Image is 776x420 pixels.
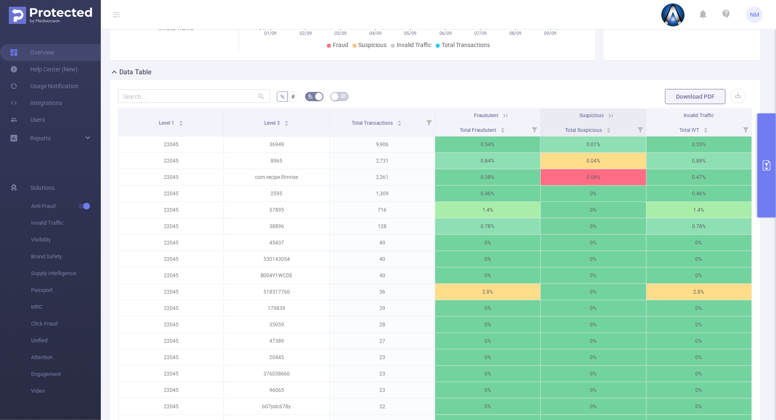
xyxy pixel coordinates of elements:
[460,127,497,133] span: Total Fraudulent
[31,231,101,248] span: Visibility
[31,198,101,215] span: Anti-Fraud
[159,120,176,126] span: Level 1
[647,317,752,333] p: 0%
[541,300,646,316] p: 0%
[224,268,329,283] p: B004Y1WCDE
[265,31,277,36] tspan: 01/09
[224,349,329,365] p: 20445
[179,119,183,122] i: icon: caret-up
[333,42,348,48] span: Fraud
[665,89,726,104] button: Download PDF
[435,317,540,333] p: 0%
[397,119,402,124] div: Sort
[541,169,646,185] p: 0.08%
[31,366,101,383] span: Engagement
[224,366,329,382] p: 376038666
[224,186,329,202] p: 2595
[500,126,505,131] div: Sort
[474,31,487,36] tspan: 07/09
[647,399,752,415] p: 0%
[647,268,752,283] p: 0%
[435,218,540,234] p: 0.78%
[529,123,540,136] i: Filter menu
[541,333,646,349] p: 0%
[10,111,45,128] a: Users
[118,333,224,349] p: 22045
[435,235,540,251] p: 0%
[119,67,152,77] h2: Data Table
[330,202,435,218] p: 716
[435,284,540,300] p: 2.8%
[435,382,540,398] p: 0%
[224,382,329,398] p: 96065
[545,31,557,36] tspan: 09/09
[334,31,347,36] tspan: 03/09
[405,31,417,36] tspan: 05/09
[435,169,540,185] p: 0.38%
[556,26,558,31] tspan: 0
[435,136,540,152] p: 0.54%
[423,109,435,136] i: Filter menu
[9,7,92,24] img: Protected Media
[501,129,505,132] i: icon: caret-down
[541,349,646,365] p: 0%
[118,153,224,169] p: 22045
[634,123,646,136] i: Filter menu
[118,366,224,382] p: 22045
[330,235,435,251] p: 49
[31,265,101,282] span: Supply Intelligence
[370,31,382,36] tspan: 04/09
[30,130,51,147] a: Reports
[224,169,329,185] p: com.recipe.filmrise
[284,119,289,122] i: icon: caret-up
[341,94,346,99] i: icon: table
[118,169,224,185] p: 22045
[647,333,752,349] p: 0%
[510,31,522,36] tspan: 08/09
[358,42,387,48] span: Suspicious
[435,153,540,169] p: 0.84%
[435,399,540,415] p: 0%
[647,153,752,169] p: 0.88%
[118,186,224,202] p: 22045
[330,136,435,152] p: 9,906
[435,366,540,382] p: 0%
[330,349,435,365] p: 23
[179,119,184,124] div: Sort
[259,26,265,31] tspan: 0%
[284,119,289,124] div: Sort
[647,300,752,316] p: 0%
[442,42,490,48] span: Total Transactions
[435,300,540,316] p: 0%
[31,282,101,299] span: Passport
[647,218,752,234] p: 0.78%
[647,186,752,202] p: 0.46%
[606,126,611,129] i: icon: caret-up
[647,349,752,365] p: 0%
[703,126,708,131] div: Sort
[284,123,289,125] i: icon: caret-down
[31,215,101,231] span: Invalid Traffic
[352,120,394,126] span: Total Transactions
[541,366,646,382] p: 0%
[541,218,646,234] p: 0%
[308,94,313,99] i: icon: bg-colors
[10,61,78,78] a: Help Center (New)
[435,186,540,202] p: 0.46%
[330,251,435,267] p: 40
[31,299,101,315] span: MRC
[224,399,329,415] p: b07pdc678y
[474,113,498,118] span: Fraudulent
[280,93,284,100] span: %
[224,284,329,300] p: 518317760
[224,333,329,349] p: 47389
[330,366,435,382] p: 23
[703,126,708,129] i: icon: caret-up
[31,349,101,366] span: Attention
[330,300,435,316] p: 29
[224,251,329,267] p: 530143054
[435,202,540,218] p: 1.4%
[647,366,752,382] p: 0%
[118,399,224,415] p: 22045
[541,153,646,169] p: 0.04%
